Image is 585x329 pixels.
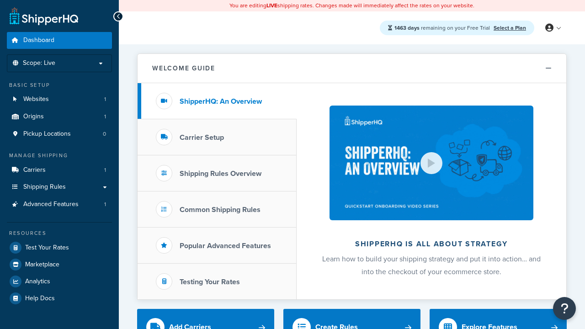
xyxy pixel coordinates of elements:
[7,126,112,143] li: Pickup Locations
[7,179,112,196] a: Shipping Rules
[23,166,46,174] span: Carriers
[7,196,112,213] li: Advanced Features
[7,91,112,108] li: Websites
[180,242,271,250] h3: Popular Advanced Features
[23,183,66,191] span: Shipping Rules
[266,1,277,10] b: LIVE
[7,152,112,159] div: Manage Shipping
[152,65,215,72] h2: Welcome Guide
[138,54,566,83] button: Welcome Guide
[330,106,533,220] img: ShipperHQ is all about strategy
[104,201,106,208] span: 1
[23,37,54,44] span: Dashboard
[7,126,112,143] a: Pickup Locations0
[23,113,44,121] span: Origins
[7,290,112,307] a: Help Docs
[7,162,112,179] a: Carriers1
[7,91,112,108] a: Websites1
[103,130,106,138] span: 0
[180,133,224,142] h3: Carrier Setup
[494,24,526,32] a: Select a Plan
[7,32,112,49] a: Dashboard
[7,81,112,89] div: Basic Setup
[23,96,49,103] span: Websites
[23,130,71,138] span: Pickup Locations
[7,229,112,237] div: Resources
[104,166,106,174] span: 1
[180,97,262,106] h3: ShipperHQ: An Overview
[7,108,112,125] a: Origins1
[7,108,112,125] li: Origins
[180,206,261,214] h3: Common Shipping Rules
[321,240,542,248] h2: ShipperHQ is all about strategy
[7,162,112,179] li: Carriers
[7,196,112,213] a: Advanced Features1
[25,244,69,252] span: Test Your Rates
[180,278,240,286] h3: Testing Your Rates
[7,273,112,290] a: Analytics
[25,278,50,286] span: Analytics
[23,201,79,208] span: Advanced Features
[25,295,55,302] span: Help Docs
[104,113,106,121] span: 1
[104,96,106,103] span: 1
[25,261,59,269] span: Marketplace
[7,256,112,273] a: Marketplace
[180,170,261,178] h3: Shipping Rules Overview
[23,59,55,67] span: Scope: Live
[7,239,112,256] a: Test Your Rates
[553,297,576,320] button: Open Resource Center
[322,254,541,277] span: Learn how to build your shipping strategy and put it into action… and into the checkout of your e...
[394,24,420,32] strong: 1463 days
[394,24,491,32] span: remaining on your Free Trial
